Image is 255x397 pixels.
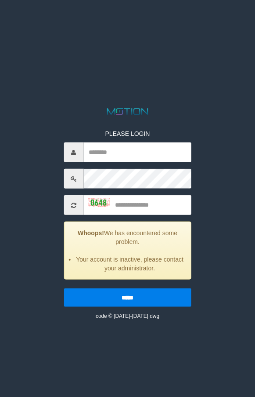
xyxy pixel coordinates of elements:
img: captcha [88,198,110,207]
li: Your account is inactive, please contact your administrator. [75,255,184,273]
img: MOTION_logo.png [105,107,150,116]
strong: Whoops! [78,229,104,237]
small: code © [DATE]-[DATE] dwg [96,313,159,319]
p: PLEASE LOGIN [64,129,191,138]
div: We has encountered some problem. [64,222,191,280]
